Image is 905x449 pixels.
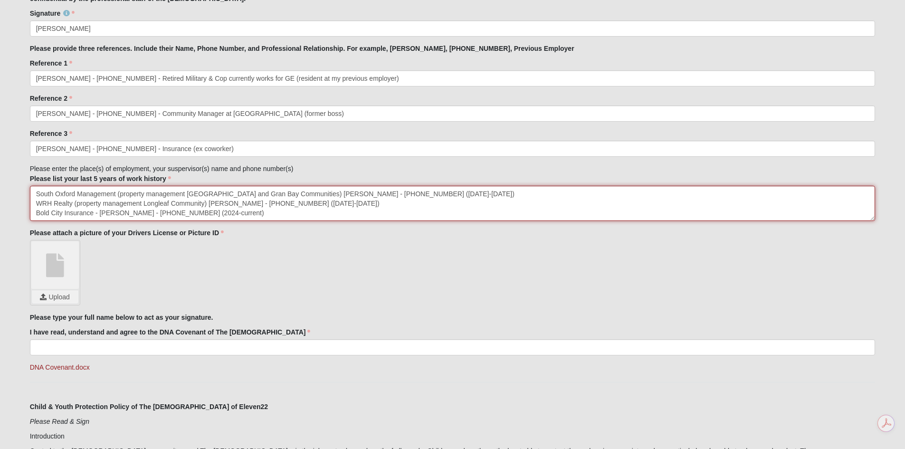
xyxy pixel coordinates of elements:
[30,58,72,68] label: Reference 1
[30,129,72,138] label: Reference 3
[30,94,72,103] label: Reference 2
[30,174,171,183] label: Please list your last 5 years of work history
[30,9,75,18] label: Signature
[30,45,574,52] strong: Please provide three references. Include their Name, Phone Number, and Professional Relationship....
[30,403,268,411] strong: Child & Youth Protection Policy of The [DEMOGRAPHIC_DATA] of Eleven22
[30,418,89,425] i: Please Read & Sign
[30,431,876,441] p: Introduction
[30,327,311,337] label: I have read, understand and agree to the DNA Covenant of The [DEMOGRAPHIC_DATA]
[30,363,90,371] a: DNA Covenant.docx
[30,228,224,238] label: Please attach a picture of your Drivers License or Picture ID
[30,314,213,321] strong: Please type your full name below to act as your signature.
